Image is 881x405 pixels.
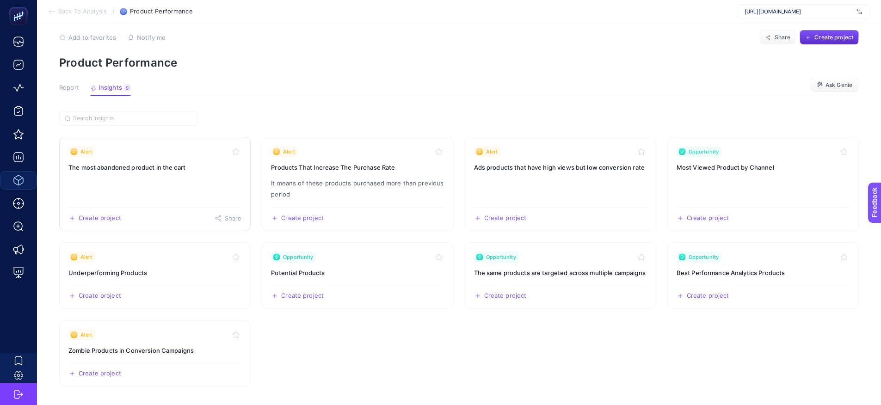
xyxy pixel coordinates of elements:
[465,242,656,309] a: View insight titled
[745,8,853,15] span: [URL][DOMAIN_NAME]
[59,56,859,69] p: Product Performance
[760,30,796,45] button: Share
[775,34,791,41] span: Share
[68,346,241,355] h3: Insight title
[800,30,859,45] button: Create project
[271,292,324,300] button: Create a new project based on this insight
[283,253,313,261] span: Opportunity
[687,215,729,222] span: Create project
[486,253,516,261] span: Opportunity
[124,84,131,92] div: 9
[465,137,656,231] a: View insight titled
[856,7,862,16] img: svg%3e
[677,215,729,222] button: Create a new project based on this insight
[59,84,79,92] span: Report
[271,268,444,277] h3: Insight title
[826,81,852,89] span: Ask Genie
[486,148,498,155] span: Alert
[6,3,35,10] span: Feedback
[73,115,192,122] input: Search
[484,215,527,222] span: Create project
[814,34,853,41] span: Create project
[68,370,121,377] button: Create a new project based on this insight
[68,163,241,172] h3: Insight title
[474,215,527,222] button: Create a new project based on this insight
[80,148,92,155] span: Alert
[112,7,115,15] span: /
[262,242,453,309] a: View insight titled
[474,163,647,172] h3: Insight title
[230,329,241,340] button: Toggle favorite
[130,8,192,15] span: Product Performance
[80,331,92,338] span: Alert
[68,34,116,41] span: Add to favorites
[271,163,444,172] h3: Insight title
[271,178,444,200] p: Insight description
[59,137,859,387] section: Insight Packages
[59,137,251,231] a: View insight titled
[58,8,107,15] span: Back To Analysis
[68,215,121,222] button: Create a new project based on this insight
[137,34,166,41] span: Notify me
[689,148,719,155] span: Opportunity
[667,137,859,231] a: View insight titled
[689,253,719,261] span: Opportunity
[68,268,241,277] h3: Insight title
[59,320,251,387] a: View insight titled
[128,34,166,41] button: Notify me
[215,215,242,222] button: Share this insight
[99,84,122,92] span: Insights
[230,252,241,263] button: Toggle favorite
[838,146,850,157] button: Toggle favorite
[433,146,444,157] button: Toggle favorite
[677,268,850,277] h3: Insight title
[636,252,647,263] button: Toggle favorite
[225,215,242,222] span: Share
[810,78,859,92] button: Ask Genie
[59,242,251,309] a: View insight titled
[636,146,647,157] button: Toggle favorite
[687,292,729,300] span: Create project
[433,252,444,263] button: Toggle favorite
[80,253,92,261] span: Alert
[262,137,453,231] a: View insight titled It means of these products purchased more than previous period
[79,370,121,377] span: Create project
[474,268,647,277] h3: Insight title
[230,146,241,157] button: Toggle favorite
[79,215,121,222] span: Create project
[271,215,324,222] button: Create a new project based on this insight
[838,252,850,263] button: Toggle favorite
[79,292,121,300] span: Create project
[667,242,859,309] a: View insight titled
[474,292,527,300] button: Create a new project based on this insight
[281,292,324,300] span: Create project
[677,163,850,172] h3: Insight title
[68,292,121,300] button: Create a new project based on this insight
[59,34,116,41] button: Add to favorites
[484,292,527,300] span: Create project
[283,148,295,155] span: Alert
[281,215,324,222] span: Create project
[677,292,729,300] button: Create a new project based on this insight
